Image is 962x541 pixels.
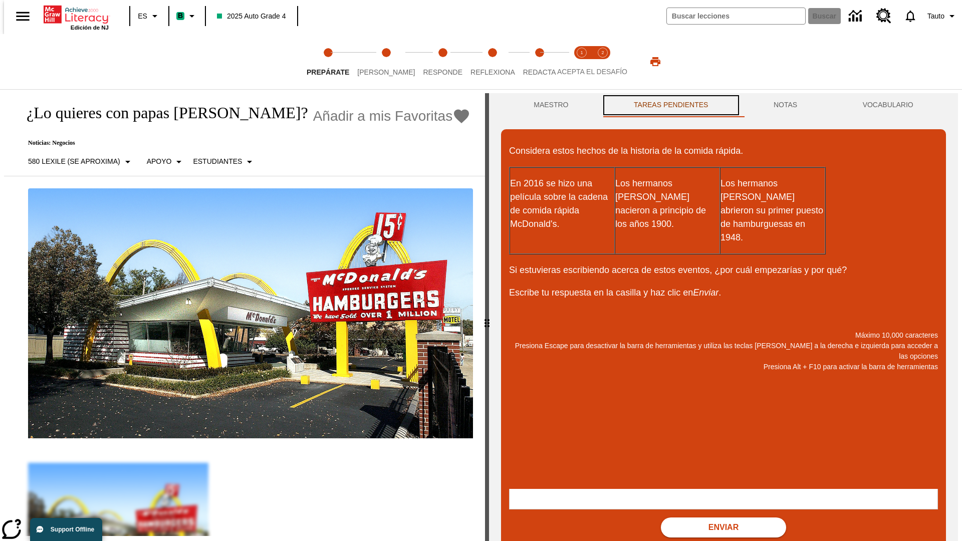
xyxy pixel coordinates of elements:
[588,34,617,89] button: Acepta el desafío contesta step 2 of 2
[509,341,938,362] p: Presiona Escape para desactivar la barra de herramientas y utiliza las teclas [PERSON_NAME] a la ...
[580,50,583,55] text: 1
[485,93,489,541] div: Pulsa la tecla de intro o la barra espaciadora y luego presiona las flechas de derecha e izquierd...
[349,34,423,89] button: Lee step 2 of 5
[44,4,109,31] div: Portada
[30,518,102,541] button: Support Offline
[509,362,938,372] p: Presiona Alt + F10 para activar la barra de herramientas
[501,93,601,117] button: Maestro
[601,93,741,117] button: TAREAS PENDIENTES
[415,34,470,89] button: Responde step 3 of 5
[870,3,897,30] a: Centro de recursos, Se abrirá en una pestaña nueva.
[830,93,946,117] button: VOCABULARIO
[639,53,671,71] button: Imprimir
[172,7,202,25] button: Boost El color de la clase es verde menta. Cambiar el color de la clase.
[313,108,453,124] span: Añadir a mis Favoritas
[423,68,462,76] span: Responde
[489,93,958,541] div: activity
[4,8,146,17] body: Máximo 10,000 caracteres Presiona Escape para desactivar la barra de herramientas y utiliza las t...
[4,93,485,536] div: reading
[8,2,38,31] button: Abrir el menú lateral
[515,34,564,89] button: Redacta step 5 of 5
[51,526,94,533] span: Support Offline
[567,34,596,89] button: Acepta el desafío lee step 1 of 2
[16,104,308,122] h1: ¿Lo quieres con papas [PERSON_NAME]?
[843,3,870,30] a: Centro de información
[897,3,923,29] a: Notificaciones
[217,11,286,22] span: 2025 Auto Grade 4
[601,50,604,55] text: 2
[509,144,938,158] p: Considera estos hechos de la historia de la comida rápida.
[299,34,357,89] button: Prepárate step 1 of 5
[557,68,627,76] span: ACEPTA EL DESAFÍO
[923,7,962,25] button: Perfil/Configuración
[615,177,719,231] p: Los hermanos [PERSON_NAME] nacieron a principio de los años 1900.
[501,93,946,117] div: Instructional Panel Tabs
[523,68,556,76] span: Redacta
[307,68,349,76] span: Prepárate
[509,286,938,300] p: Escribe tu respuesta en la casilla y haz clic en .
[71,25,109,31] span: Edición de NJ
[147,156,172,167] p: Apoyo
[509,263,938,277] p: Si estuvieras escribiendo acerca de estos eventos, ¿por cuál empezarías y por qué?
[143,153,189,171] button: Tipo de apoyo, Apoyo
[357,68,415,76] span: [PERSON_NAME]
[720,177,825,244] p: Los hermanos [PERSON_NAME] abrieron su primer puesto de hamburguesas en 1948.
[133,7,165,25] button: Lenguaje: ES, Selecciona un idioma
[927,11,944,22] span: Tauto
[24,153,138,171] button: Seleccione Lexile, 580 Lexile (Se aproxima)
[693,288,718,298] em: Enviar
[313,107,471,125] button: Añadir a mis Favoritas - ¿Lo quieres con papas fritas?
[741,93,830,117] button: NOTAS
[509,330,938,341] p: Máximo 10,000 caracteres
[178,10,183,22] span: B
[16,139,470,147] p: Noticias: Negocios
[510,177,614,231] p: En 2016 se hizo una película sobre la cadena de comida rápida McDonald's.
[28,188,473,439] img: Uno de los primeros locales de McDonald's, con el icónico letrero rojo y los arcos amarillos.
[667,8,805,24] input: Buscar campo
[661,517,786,537] button: Enviar
[470,68,515,76] span: Reflexiona
[138,11,147,22] span: ES
[193,156,242,167] p: Estudiantes
[28,156,120,167] p: 580 Lexile (Se aproxima)
[189,153,260,171] button: Seleccionar estudiante
[462,34,523,89] button: Reflexiona step 4 of 5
